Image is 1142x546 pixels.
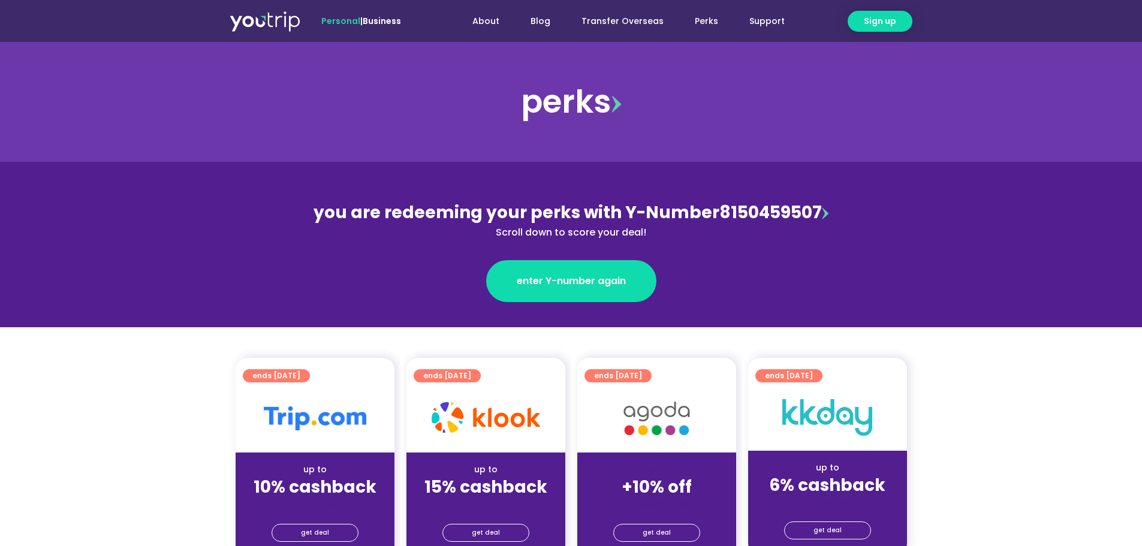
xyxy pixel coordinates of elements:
strong: 6% cashback [769,473,885,497]
a: get deal [442,524,529,542]
div: up to [245,463,385,476]
strong: +10% off [622,475,692,499]
span: Sign up [864,15,896,28]
span: Personal [321,15,360,27]
a: Blog [515,10,566,32]
a: Perks [679,10,734,32]
a: About [457,10,515,32]
strong: 10% cashback [254,475,376,499]
div: up to [758,461,897,474]
span: ends [DATE] [594,369,642,382]
span: ends [DATE] [423,369,471,382]
a: ends [DATE] [243,369,310,382]
span: get deal [301,524,329,541]
div: Scroll down to score your deal! [311,225,831,240]
span: | [321,15,401,27]
a: ends [DATE] [584,369,652,382]
span: enter Y-number again [517,274,626,288]
a: Business [363,15,401,27]
span: get deal [643,524,671,541]
a: ends [DATE] [755,369,822,382]
span: ends [DATE] [765,369,813,382]
a: enter Y-number again [486,260,656,302]
strong: 15% cashback [424,475,547,499]
span: you are redeeming your perks with Y-Number [314,201,719,224]
div: (for stays only) [245,498,385,511]
div: (for stays only) [587,498,727,511]
a: Transfer Overseas [566,10,679,32]
span: get deal [813,522,842,539]
a: ends [DATE] [414,369,481,382]
a: Sign up [848,11,912,32]
div: (for stays only) [758,496,897,509]
span: get deal [472,524,500,541]
a: Support [734,10,800,32]
a: get deal [272,524,358,542]
nav: Menu [433,10,800,32]
span: ends [DATE] [252,369,300,382]
div: 8150459507 [311,200,831,240]
a: get deal [613,524,700,542]
div: up to [416,463,556,476]
a: get deal [784,521,871,539]
span: up to [646,463,668,475]
div: (for stays only) [416,498,556,511]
